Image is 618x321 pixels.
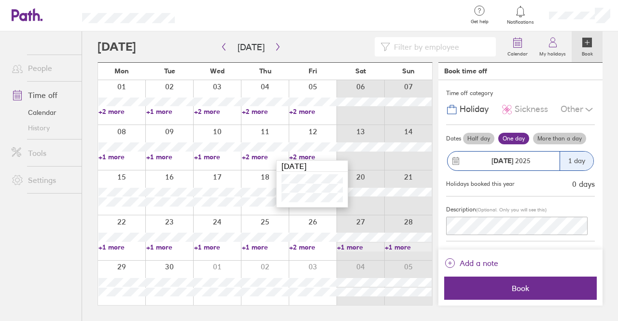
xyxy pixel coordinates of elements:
[446,206,476,213] span: Description
[385,243,432,251] a: +1 more
[502,31,534,62] a: Calendar
[4,170,82,190] a: Settings
[534,31,572,62] a: My holidays
[492,157,531,165] span: 2025
[451,284,590,293] span: Book
[460,255,498,271] span: Add a note
[277,161,348,172] div: [DATE]
[98,153,145,161] a: +1 more
[560,152,593,170] div: 1 day
[146,153,193,161] a: +1 more
[289,153,336,161] a: +2 more
[446,146,595,176] button: [DATE] 20251 day
[4,143,82,163] a: Tools
[572,31,603,62] a: Book
[444,255,498,271] button: Add a note
[446,86,595,100] div: Time off category
[4,120,82,136] a: History
[446,135,461,142] span: Dates
[390,38,490,56] input: Filter by employee
[242,243,289,251] a: +1 more
[572,180,595,188] div: 0 days
[146,107,193,116] a: +1 more
[164,67,175,75] span: Tue
[4,105,82,120] a: Calendar
[242,107,289,116] a: +2 more
[230,39,272,55] button: [DATE]
[114,67,129,75] span: Mon
[194,107,241,116] a: +2 more
[309,67,317,75] span: Fri
[476,207,547,213] span: (Optional. Only you will see this)
[446,181,515,187] div: Holidays booked this year
[463,133,494,144] label: Half day
[502,48,534,57] label: Calendar
[515,104,548,114] span: Sickness
[533,133,586,144] label: More than a day
[561,100,595,119] div: Other
[355,67,366,75] span: Sat
[4,58,82,78] a: People
[98,243,145,251] a: +1 more
[576,48,599,57] label: Book
[337,243,384,251] a: +1 more
[505,5,536,25] a: Notifications
[498,133,529,144] label: One day
[289,107,336,116] a: +2 more
[534,48,572,57] label: My holidays
[210,67,225,75] span: Wed
[460,104,489,114] span: Holiday
[194,243,241,251] a: +1 more
[444,67,487,75] div: Book time off
[505,19,536,25] span: Notifications
[146,243,193,251] a: +1 more
[259,67,271,75] span: Thu
[464,19,495,25] span: Get help
[194,153,241,161] a: +1 more
[4,85,82,105] a: Time off
[402,67,415,75] span: Sun
[289,243,336,251] a: +2 more
[492,156,513,165] strong: [DATE]
[242,153,289,161] a: +2 more
[98,107,145,116] a: +2 more
[444,277,597,300] button: Book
